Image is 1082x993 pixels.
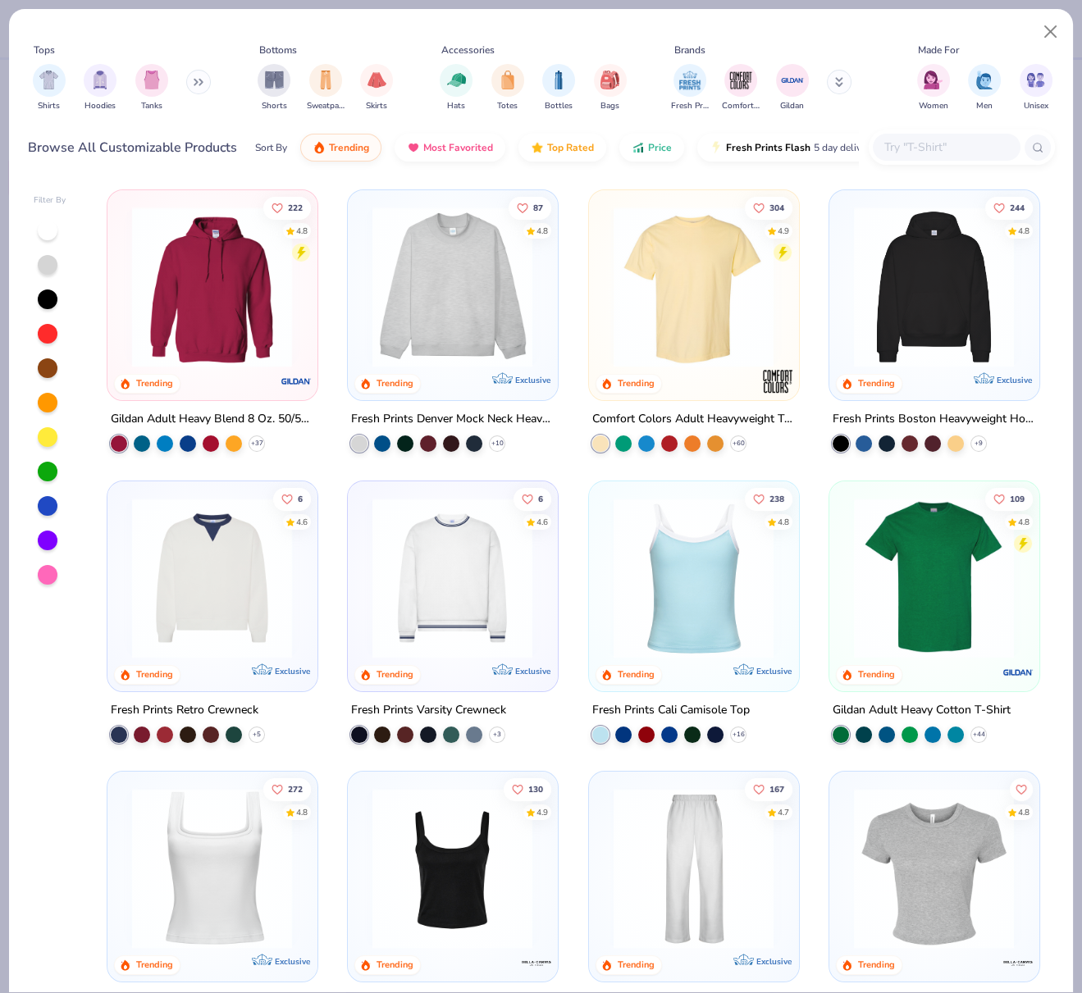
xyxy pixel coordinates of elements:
button: Like [273,487,311,510]
img: Shorts Image [265,71,284,89]
img: Skirts Image [368,71,386,89]
span: Exclusive [756,665,791,676]
span: Unisex [1024,100,1048,112]
img: Bella + Canvas logo [1002,945,1034,978]
img: df5250ff-6f61-4206-a12c-24931b20f13c [605,788,782,949]
button: filter button [440,64,473,112]
span: + 3 [493,729,501,739]
img: Sweatpants Image [317,71,335,89]
button: Like [745,196,792,219]
img: flash.gif [710,141,723,154]
button: Like [1010,777,1033,800]
img: Men Image [975,71,993,89]
span: 244 [1010,203,1025,212]
button: filter button [1020,64,1052,112]
button: filter button [360,64,393,112]
button: filter button [968,64,1001,112]
button: Like [985,196,1033,219]
span: Exclusive [515,374,550,385]
img: 4d4398e1-a86f-4e3e-85fd-b9623566810e [364,497,541,658]
img: cab69ba6-afd8-400d-8e2e-70f011a551d3 [782,788,958,949]
div: 4.6 [296,516,308,528]
span: + 16 [732,729,744,739]
img: f5d85501-0dbb-4ee4-b115-c08fa3845d83 [364,207,541,367]
span: 5 day delivery [814,139,874,157]
div: 4.8 [296,225,308,237]
img: Shirts Image [39,71,58,89]
div: Gildan Adult Heavy Cotton T-Shirt [833,699,1011,720]
img: Hoodies Image [91,71,109,89]
div: filter for Bottles [542,64,575,112]
button: Like [514,487,551,510]
span: Shorts [262,100,287,112]
img: 230d1666-f904-4a08-b6b8-0d22bf50156f [300,497,477,658]
span: Gildan [780,100,804,112]
img: Tanks Image [143,71,161,89]
span: Exclusive [274,955,309,966]
img: Totes Image [499,71,517,89]
div: 4.8 [296,806,308,818]
span: Bags [600,100,619,112]
img: Bella + Canvas logo [520,945,553,978]
div: Sort By [255,140,287,155]
button: filter button [594,64,627,112]
img: 63ed7c8a-03b3-4701-9f69-be4b1adc9c5f [300,788,477,949]
button: Price [619,134,684,162]
div: filter for Tanks [135,64,168,112]
span: 109 [1010,494,1025,503]
span: Most Favorited [423,141,493,154]
div: 4.7 [778,806,789,818]
span: Exclusive [515,665,550,676]
button: Top Rated [518,134,606,162]
div: 4.9 [778,225,789,237]
div: filter for Hats [440,64,473,112]
img: 029b8af0-80e6-406f-9fdc-fdf898547912 [605,207,782,367]
img: a25d9891-da96-49f3-a35e-76288174bf3a [605,497,782,658]
button: Like [509,196,551,219]
span: Exclusive [274,665,309,676]
button: filter button [776,64,809,112]
div: filter for Fresh Prints [671,64,709,112]
span: 238 [769,494,784,503]
span: Fresh Prints Flash [726,141,810,154]
div: filter for Totes [491,64,524,112]
div: filter for Comfort Colors [722,64,760,112]
div: Tops [34,43,55,57]
img: Hats Image [447,71,466,89]
img: aa15adeb-cc10-480b-b531-6e6e449d5067 [846,788,1022,949]
span: 130 [528,785,543,793]
span: Price [648,141,672,154]
img: Fresh Prints Image [678,68,702,93]
span: Men [976,100,993,112]
img: 94a2aa95-cd2b-4983-969b-ecd512716e9a [124,788,300,949]
span: 167 [769,785,784,793]
span: Bottles [545,100,573,112]
button: filter button [917,64,950,112]
span: Hoodies [84,100,116,112]
div: filter for Skirts [360,64,393,112]
div: 4.8 [1018,806,1029,818]
button: Most Favorited [395,134,505,162]
img: 01756b78-01f6-4cc6-8d8a-3c30c1a0c8ac [124,207,300,367]
img: 91acfc32-fd48-4d6b-bdad-a4c1a30ac3fc [846,207,1022,367]
button: Like [263,196,311,219]
button: filter button [491,64,524,112]
span: Hats [447,100,465,112]
button: Like [263,777,311,800]
img: Unisex Image [1026,71,1045,89]
button: filter button [307,64,345,112]
div: Fresh Prints Cali Camisole Top [592,699,750,720]
div: filter for Men [968,64,1001,112]
span: 304 [769,203,784,212]
button: Like [745,487,792,510]
button: filter button [542,64,575,112]
span: 87 [533,203,543,212]
img: Bags Image [600,71,619,89]
div: Bottoms [259,43,297,57]
div: Made For [918,43,959,57]
span: 6 [538,494,543,503]
img: 61d0f7fa-d448-414b-acbf-5d07f88334cb [782,497,958,658]
div: filter for Bags [594,64,627,112]
button: Trending [300,134,381,162]
div: 4.6 [536,516,548,528]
